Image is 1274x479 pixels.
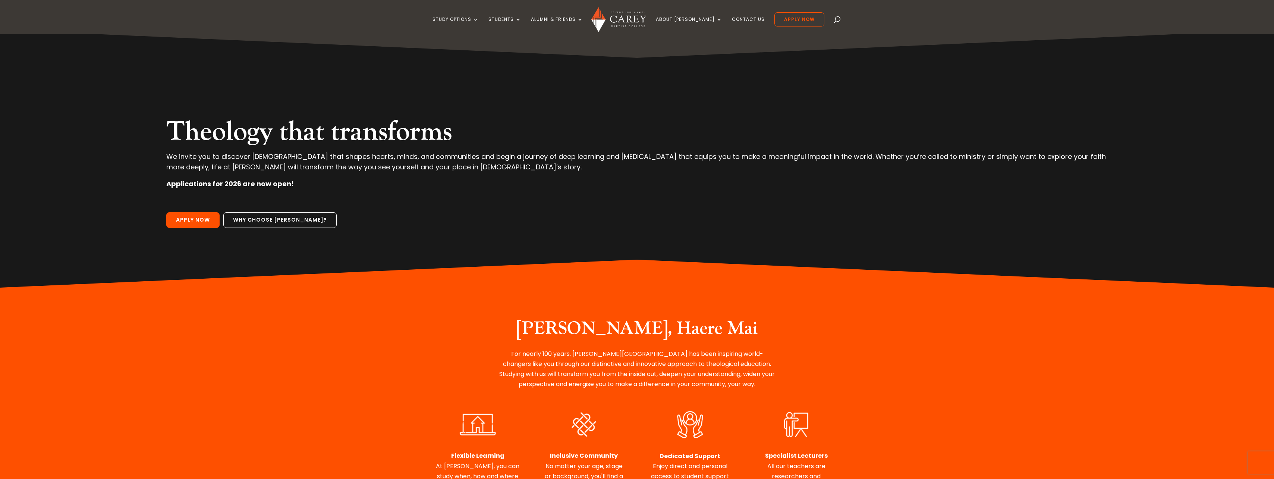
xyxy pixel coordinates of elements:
h2: [PERSON_NAME], Haere Mai [497,318,777,343]
p: For nearly 100 years, [PERSON_NAME][GEOGRAPHIC_DATA] has been inspiring world-changers like you t... [497,349,777,389]
a: Apply Now [774,12,824,26]
a: Alumni & Friends [531,17,583,34]
img: Diverse & Inclusive WHITE [559,409,609,439]
a: Apply Now [166,212,220,228]
img: Expert Lecturers WHITE [771,409,821,439]
strong: Inclusive Community [550,451,618,460]
h2: Theology that transforms [166,116,1108,151]
a: Why choose [PERSON_NAME]? [223,212,337,228]
a: Students [488,17,521,34]
a: About [PERSON_NAME] [656,17,722,34]
img: Carey Baptist College [591,7,646,32]
a: Contact Us [732,17,765,34]
a: Study Options [432,17,479,34]
img: Flexible Learning WHITE [453,409,503,439]
strong: Flexible Learning [451,451,504,460]
strong: Dedicated Support [660,452,720,460]
strong: Applications for 2026 are now open! [166,179,294,188]
p: We invite you to discover [DEMOGRAPHIC_DATA] that shapes hearts, minds, and communities and begin... [166,151,1108,178]
strong: Specialist Lecturers [765,451,828,460]
img: Dedicated Support WHITE [666,409,714,440]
